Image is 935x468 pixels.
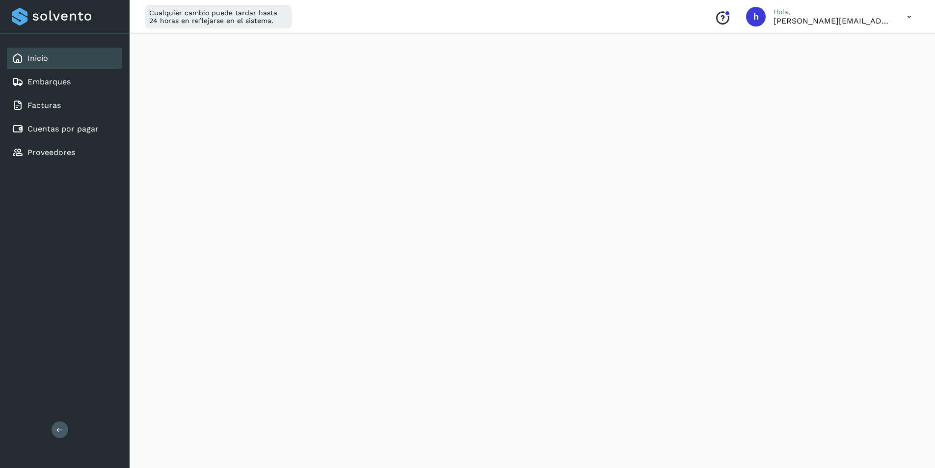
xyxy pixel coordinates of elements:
a: Inicio [27,53,48,63]
a: Cuentas por pagar [27,124,99,133]
div: Inicio [7,48,122,69]
p: horacio@etv1.com.mx [774,16,891,26]
div: Facturas [7,95,122,116]
a: Embarques [27,77,71,86]
p: Hola, [774,8,891,16]
div: Embarques [7,71,122,93]
a: Proveedores [27,148,75,157]
a: Facturas [27,101,61,110]
div: Cualquier cambio puede tardar hasta 24 horas en reflejarse en el sistema. [145,5,292,28]
div: Cuentas por pagar [7,118,122,140]
div: Proveedores [7,142,122,163]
